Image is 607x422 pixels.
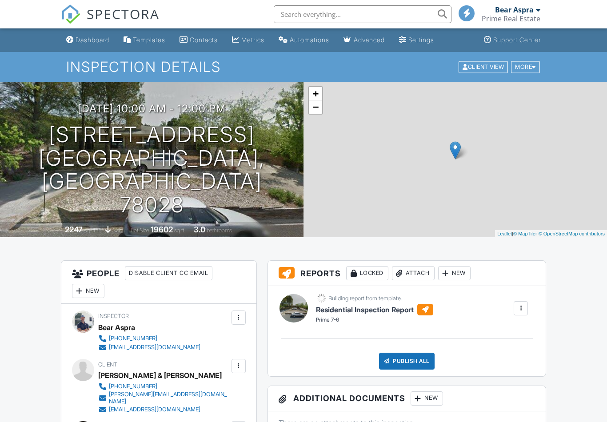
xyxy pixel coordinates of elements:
[65,225,83,234] div: 2247
[109,406,200,413] div: [EMAIL_ADDRESS][DOMAIN_NAME]
[190,36,218,44] div: Contacts
[125,266,212,280] div: Disable Client CC Email
[408,36,434,44] div: Settings
[84,227,96,234] span: sq. ft.
[14,123,289,217] h1: [STREET_ADDRESS] [GEOGRAPHIC_DATA], [GEOGRAPHIC_DATA] 78028
[309,100,322,114] a: Zoom out
[458,63,510,70] a: Client View
[309,87,322,100] a: Zoom in
[493,36,541,44] div: Support Center
[61,261,256,304] h3: People
[438,266,471,280] div: New
[459,61,508,73] div: Client View
[98,369,222,382] div: [PERSON_NAME] & [PERSON_NAME]
[109,344,200,351] div: [EMAIL_ADDRESS][DOMAIN_NAME]
[133,36,165,44] div: Templates
[61,4,80,24] img: The Best Home Inspection Software - Spectora
[131,227,149,234] span: Lot Size
[513,231,537,236] a: © MapTiler
[340,32,388,48] a: Advanced
[290,36,329,44] div: Automations
[63,32,113,48] a: Dashboard
[98,405,229,414] a: [EMAIL_ADDRESS][DOMAIN_NAME]
[87,4,160,23] span: SPECTORA
[274,5,451,23] input: Search everything...
[392,266,435,280] div: Attach
[112,227,122,234] span: slab
[109,335,157,342] div: [PHONE_NUMBER]
[109,391,229,405] div: [PERSON_NAME][EMAIL_ADDRESS][DOMAIN_NAME]
[497,231,512,236] a: Leaflet
[207,227,232,234] span: bathrooms
[354,36,385,44] div: Advanced
[395,32,438,48] a: Settings
[316,304,433,315] h6: Residential Inspection Report
[316,293,327,304] img: loading-93afd81d04378562ca97960a6d0abf470c8f8241ccf6a1b4da771bf876922d1b.gif
[98,382,229,391] a: [PHONE_NUMBER]
[411,391,443,406] div: New
[480,32,544,48] a: Support Center
[241,36,264,44] div: Metrics
[98,334,200,343] a: [PHONE_NUMBER]
[78,103,226,115] h3: [DATE] 10:00 am - 12:00 pm
[98,313,129,319] span: Inspector
[268,386,546,411] h3: Additional Documents
[275,32,333,48] a: Automations (Basic)
[66,59,540,75] h1: Inspection Details
[98,391,229,405] a: [PERSON_NAME][EMAIL_ADDRESS][DOMAIN_NAME]
[495,230,607,238] div: |
[539,231,605,236] a: © OpenStreetMap contributors
[151,225,173,234] div: 19602
[482,14,540,23] div: Prime Real Estate
[98,361,117,368] span: Client
[98,321,135,334] div: Bear Aspra
[346,266,388,280] div: Locked
[176,32,221,48] a: Contacts
[495,5,534,14] div: Bear Aspra
[61,12,160,31] a: SPECTORA
[72,284,104,298] div: New
[120,32,169,48] a: Templates
[379,353,435,370] div: Publish All
[174,227,185,234] span: sq.ft.
[228,32,268,48] a: Metrics
[98,343,200,352] a: [EMAIL_ADDRESS][DOMAIN_NAME]
[194,225,205,234] div: 3.0
[511,61,540,73] div: More
[316,316,433,324] div: Prime 7-6
[268,261,546,286] h3: Reports
[109,383,157,390] div: [PHONE_NUMBER]
[76,36,109,44] div: Dashboard
[328,295,405,302] div: Building report from template...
